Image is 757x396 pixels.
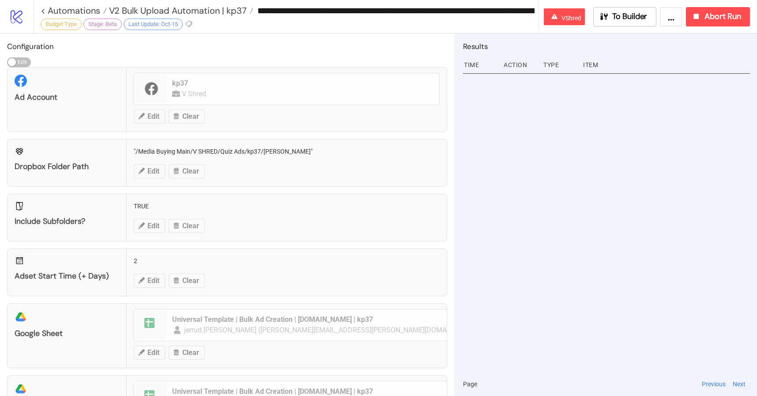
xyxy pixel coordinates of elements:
[41,19,82,30] div: Budget Type
[593,7,657,26] button: To Builder
[83,19,122,30] div: Stage: Beta
[463,57,497,73] div: Time
[463,41,750,52] h2: Results
[7,41,447,52] h2: Configuration
[582,57,750,73] div: Item
[561,15,581,22] span: VShred
[463,379,477,389] span: Page
[660,7,682,26] button: ...
[107,6,253,15] a: V2 Bulk Upload Automation | kp37
[699,379,728,389] button: Previous
[612,11,648,22] span: To Builder
[704,11,741,22] span: Abort Run
[41,6,107,15] a: < Automations
[107,5,247,16] span: V2 Bulk Upload Automation | kp37
[730,379,748,389] button: Next
[686,7,750,26] button: Abort Run
[542,57,576,73] div: Type
[503,57,536,73] div: Action
[124,19,183,30] div: Last Update: Oct-15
